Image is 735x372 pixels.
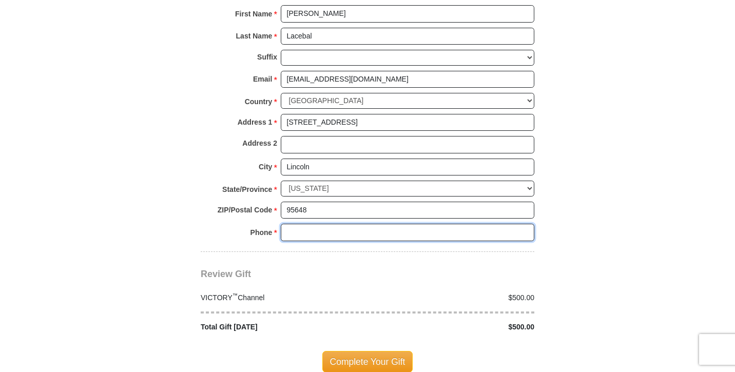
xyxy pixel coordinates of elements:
[222,182,272,197] strong: State/Province
[242,136,277,150] strong: Address 2
[257,50,277,64] strong: Suffix
[245,94,273,109] strong: Country
[201,269,251,279] span: Review Gift
[250,225,273,240] strong: Phone
[367,292,540,303] div: $500.00
[196,292,368,303] div: VICTORY Channel
[235,7,272,21] strong: First Name
[233,292,238,298] sup: ™
[236,29,273,43] strong: Last Name
[196,322,368,332] div: Total Gift [DATE]
[253,72,272,86] strong: Email
[238,115,273,129] strong: Address 1
[259,160,272,174] strong: City
[218,203,273,217] strong: ZIP/Postal Code
[367,322,540,332] div: $500.00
